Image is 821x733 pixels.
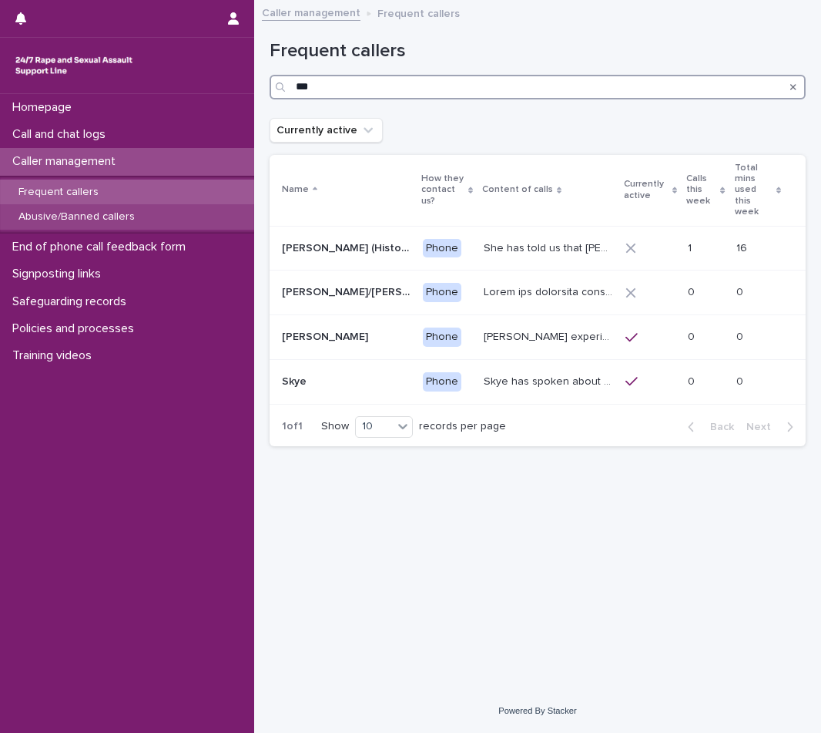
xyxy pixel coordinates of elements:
p: Call and chat logs [6,127,118,142]
div: 10 [356,419,393,435]
p: 0 [736,283,746,299]
p: 0 [688,328,698,344]
p: [PERSON_NAME] [282,328,371,344]
p: Currently active [624,176,669,204]
button: Currently active [270,118,383,143]
p: 16 [736,239,750,255]
p: 0 [736,372,746,388]
p: 1 of 1 [270,408,315,446]
span: Next [746,422,780,432]
div: Phone [423,372,461,392]
p: Homepage [6,100,84,115]
p: Abusive/Banned callers [6,210,147,224]
p: Signposting links [6,267,113,281]
p: 0 [736,328,746,344]
p: Frequent callers [377,4,460,21]
p: Frequent callers [6,186,111,199]
tr: [PERSON_NAME]/[PERSON_NAME][PERSON_NAME]/[PERSON_NAME] PhoneLorem ips dolorsita conse adipisci el... [270,271,806,315]
div: Phone [423,283,461,302]
p: Skye [282,372,310,388]
p: 0 [688,283,698,299]
tr: SkyeSkye PhoneSkye has spoken about wanting to [MEDICAL_DATA], or having self-harmed. They may al... [270,359,806,404]
div: Phone [423,239,461,258]
p: Name [282,181,309,198]
p: [PERSON_NAME]/[PERSON_NAME] [282,283,414,299]
button: Back [675,420,740,434]
p: 0 [688,372,698,388]
input: Search [270,75,806,99]
p: Alison (Historic Plan) [282,239,414,255]
button: Next [740,420,806,434]
p: Samantha experienced raped in her house by someone who stole her keys, it has been reported, the ... [484,328,616,344]
a: Caller management [262,3,360,21]
p: Total mins used this week [735,160,772,221]
tr: [PERSON_NAME] (Historic Plan)[PERSON_NAME] (Historic Plan) PhoneShe has told us that [PERSON_NAME... [270,226,806,271]
p: End of phone call feedback form [6,240,198,254]
p: Jamie has described being sexually abused by both parents. Jamie was put into care when young (5/... [484,283,616,299]
h1: Frequent callers [270,40,806,62]
p: She has told us that Prince Andrew was involved with her abuse. Men from Hollywood (or 'Hollywood... [484,239,616,255]
p: Training videos [6,348,104,363]
p: Caller management [6,154,128,169]
tr: [PERSON_NAME][PERSON_NAME] Phone[PERSON_NAME] experienced raped in her house by someone who stole... [270,315,806,360]
img: rhQMoQhaT3yELyF149Cw [12,50,136,81]
p: Content of calls [482,181,553,198]
p: Calls this week [686,170,716,210]
span: Back [701,422,734,432]
p: 1 [688,239,695,255]
p: Safeguarding records [6,294,139,309]
p: Show [321,420,349,433]
p: Policies and processes [6,321,146,336]
a: Powered By Stacker [498,706,576,715]
p: Skye has spoken about wanting to self-harm, or having self-harmed. They may also speak about bein... [484,372,616,388]
div: Phone [423,328,461,347]
p: How they contact us? [421,170,464,210]
p: records per page [419,420,506,433]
